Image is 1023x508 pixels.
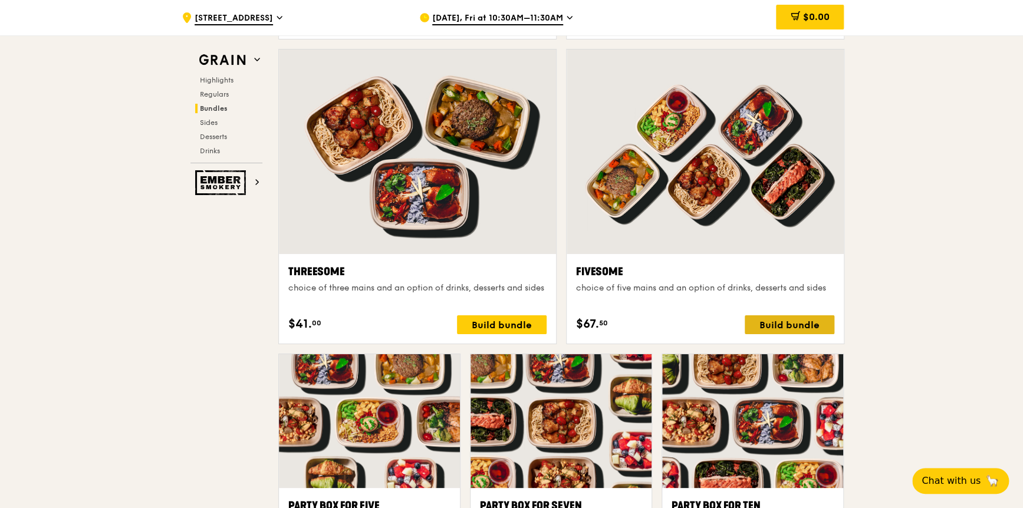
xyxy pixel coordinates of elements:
span: Highlights [200,76,233,84]
div: Fivesome [576,263,834,280]
span: 50 [599,318,608,328]
span: 🦙 [985,474,999,488]
span: [DATE], Fri at 10:30AM–11:30AM [432,12,563,25]
span: $41. [288,315,312,333]
div: Build bundle [745,315,834,334]
div: Build bundle [457,315,547,334]
button: Chat with us🦙 [912,468,1009,494]
span: $67. [576,315,599,333]
span: [STREET_ADDRESS] [195,12,273,25]
div: choice of five mains and an option of drinks, desserts and sides [576,282,834,294]
span: Desserts [200,133,227,141]
span: Chat with us [922,474,981,488]
span: $0.00 [802,11,829,22]
img: Ember Smokery web logo [195,170,249,195]
div: Threesome [288,263,547,280]
span: Bundles [200,104,228,113]
span: Regulars [200,90,229,98]
span: 00 [312,318,321,328]
img: Grain web logo [195,50,249,71]
div: choice of three mains and an option of drinks, desserts and sides [288,282,547,294]
span: Drinks [200,147,220,155]
span: Sides [200,118,218,127]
